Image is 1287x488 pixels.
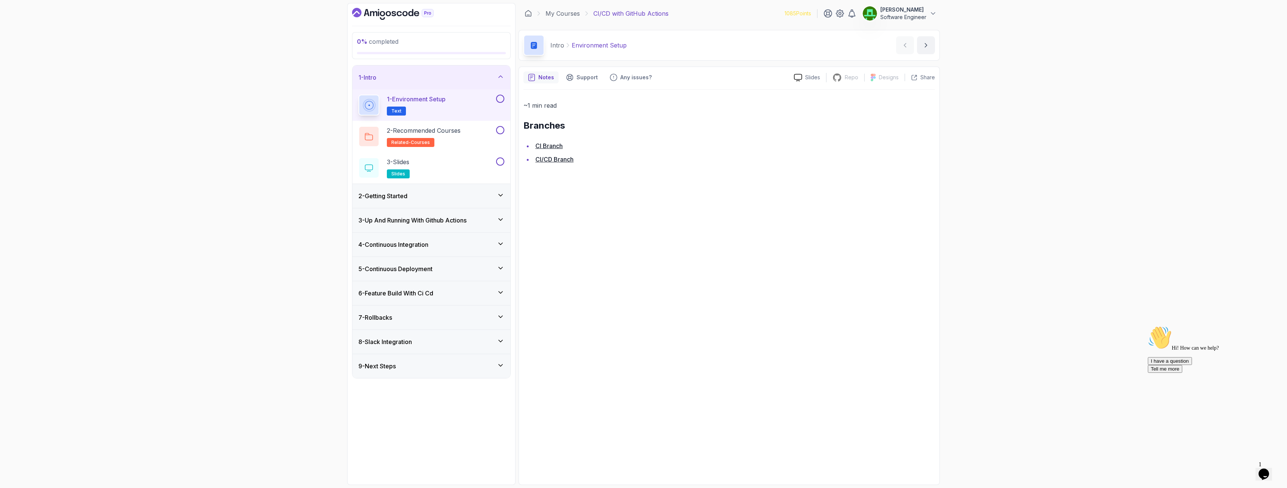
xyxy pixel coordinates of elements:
span: Hi! How can we help? [3,22,74,28]
span: 0 % [357,38,367,45]
button: Tell me more [3,42,37,50]
p: ~1 min read [523,100,935,111]
h2: Branches [523,120,935,132]
a: CI/CD Branch [535,156,574,163]
a: My Courses [545,9,580,18]
p: Intro [550,41,564,50]
button: 1-Intro [352,65,510,89]
h3: 7 - Rollbacks [358,313,392,322]
button: notes button [523,71,559,83]
h3: 9 - Next Steps [358,362,396,371]
button: user profile image[PERSON_NAME]Software Engineer [862,6,937,21]
button: 2-Recommended Coursesrelated-courses [358,126,504,147]
h3: 5 - Continuous Deployment [358,264,432,273]
p: 2 - Recommended Courses [387,126,461,135]
p: Any issues? [620,74,652,81]
button: 3-Up And Running With Github Actions [352,208,510,232]
button: 2-Getting Started [352,184,510,208]
button: 3-Slidesslides [358,157,504,178]
a: Slides [788,74,826,82]
button: I have a question [3,34,47,42]
a: Dashboard [352,8,451,20]
img: user profile image [863,6,877,21]
a: Dashboard [525,10,532,17]
iframe: chat widget [1145,323,1280,454]
iframe: chat widget [1256,458,1280,481]
p: 1 - Environment Setup [387,95,446,104]
p: Notes [538,74,554,81]
span: related-courses [391,139,430,145]
button: Support button [562,71,602,83]
button: next content [917,36,935,54]
p: Repo [845,74,858,81]
button: Share [905,74,935,81]
p: Environment Setup [572,41,627,50]
div: 👋Hi! How can we help?I have a questionTell me more [3,3,138,50]
button: Feedback button [605,71,656,83]
button: 7-Rollbacks [352,306,510,329]
h3: 3 - Up And Running With Github Actions [358,216,467,225]
button: 6-Feature Build With Ci Cd [352,281,510,305]
button: 4-Continuous Integration [352,233,510,257]
button: 5-Continuous Deployment [352,257,510,281]
h3: 4 - Continuous Integration [358,240,428,249]
p: Designs [879,74,899,81]
button: 9-Next Steps [352,354,510,378]
span: completed [357,38,398,45]
h3: 8 - Slack Integration [358,337,412,346]
p: 1085 Points [785,10,811,17]
span: Text [391,108,401,114]
p: Support [577,74,598,81]
button: 1-Environment SetupText [358,95,504,116]
p: Share [920,74,935,81]
h3: 6 - Feature Build With Ci Cd [358,289,433,298]
p: 3 - Slides [387,157,409,166]
button: previous content [896,36,914,54]
a: CI Branch [535,142,563,150]
p: Software Engineer [880,13,926,21]
h3: 2 - Getting Started [358,191,407,200]
button: 8-Slack Integration [352,330,510,354]
h3: 1 - Intro [358,73,376,82]
p: CI/CD with GitHub Actions [593,9,669,18]
img: :wave: [3,3,27,27]
span: slides [391,171,405,177]
p: [PERSON_NAME] [880,6,926,13]
p: Slides [805,74,820,81]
